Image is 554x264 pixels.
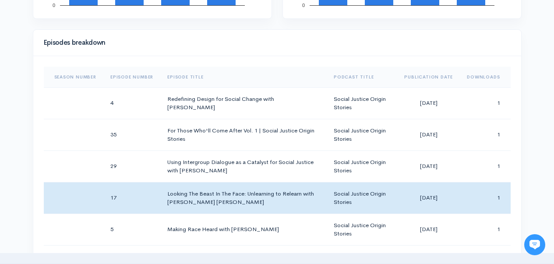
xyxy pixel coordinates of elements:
[327,67,397,88] th: Sort column
[103,119,160,150] td: 35
[397,150,460,182] td: [DATE]
[460,87,510,119] td: 1
[103,182,160,214] td: 17
[460,67,510,88] th: Sort column
[12,150,163,161] p: Find an answer quickly
[460,119,510,150] td: 1
[397,67,460,88] th: Sort column
[524,234,545,255] iframe: gist-messenger-bubble-iframe
[397,182,460,214] td: [DATE]
[44,39,505,46] h4: Episodes breakdown
[327,214,397,245] td: Social Justice Origin Stories
[160,214,327,245] td: Making Race Heard with [PERSON_NAME]
[14,116,162,134] button: New conversation
[302,3,304,8] text: 0
[44,67,103,88] th: Sort column
[103,67,160,88] th: Sort column
[56,121,105,128] span: New conversation
[160,119,327,150] td: For Those Who'll Come After Vol. 1 | Social Justice Origin Stories
[397,214,460,245] td: [DATE]
[13,58,162,100] h2: Just let us know if you need anything and we'll be happy to help! 🙂
[103,87,160,119] td: 4
[160,67,327,88] th: Sort column
[13,43,162,57] h1: Hi 👋
[327,119,397,150] td: Social Justice Origin Stories
[160,87,327,119] td: Redefining Design for Social Change with [PERSON_NAME]
[397,87,460,119] td: [DATE]
[460,182,510,214] td: 1
[327,182,397,214] td: Social Justice Origin Stories
[460,150,510,182] td: 1
[103,150,160,182] td: 29
[25,165,156,182] input: Search articles
[327,150,397,182] td: Social Justice Origin Stories
[160,150,327,182] td: Using Intergroup Dialogue as a Catalyst for Social Justice with [PERSON_NAME]
[397,119,460,150] td: [DATE]
[52,3,55,8] text: 0
[103,214,160,245] td: 5
[460,214,510,245] td: 1
[160,182,327,214] td: Looking The Beast In The Face: Unlearning to Relearn with [PERSON_NAME] [PERSON_NAME]
[327,87,397,119] td: Social Justice Origin Stories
